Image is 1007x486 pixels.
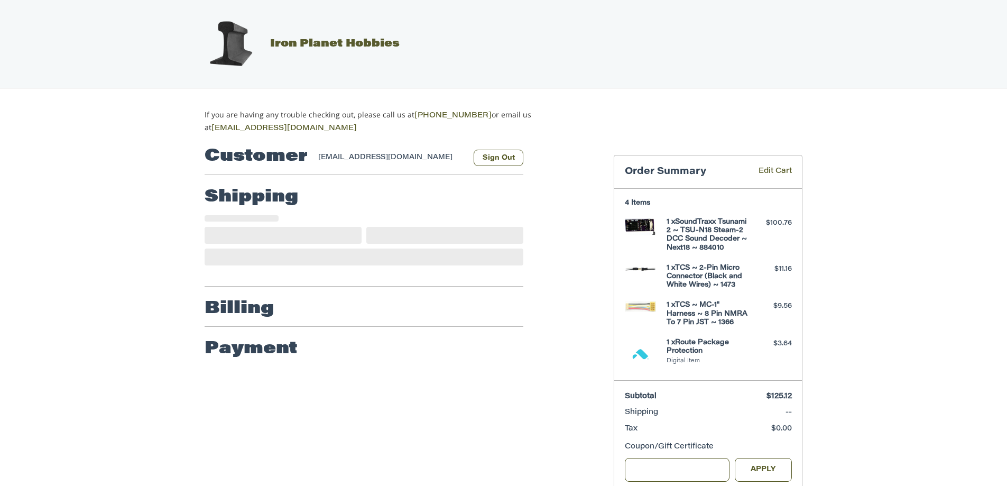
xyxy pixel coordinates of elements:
[750,218,792,228] div: $100.76
[750,301,792,311] div: $9.56
[786,409,792,416] span: --
[625,442,792,453] div: Coupon/Gift Certificate
[771,425,792,433] span: $0.00
[625,199,792,207] h3: 4 Items
[625,393,657,400] span: Subtotal
[205,146,308,167] h2: Customer
[270,39,400,49] span: Iron Planet Hobbies
[625,425,638,433] span: Tax
[193,39,400,49] a: Iron Planet Hobbies
[667,264,747,290] h4: 1 x TCS ~ 2-Pin Micro Connector (Black and White Wires) ~ 1473
[667,301,747,327] h4: 1 x TCS ~ MC-1" Harness ~ 8 Pin NMRA To 7 Pin JST ~ 1366
[667,357,747,366] li: Digital Item
[318,152,464,166] div: [EMAIL_ADDRESS][DOMAIN_NAME]
[743,166,792,178] a: Edit Cart
[205,338,298,360] h2: Payment
[205,187,298,208] h2: Shipping
[625,458,730,482] input: Gift Certificate or Coupon Code
[750,264,792,274] div: $11.16
[625,166,743,178] h3: Order Summary
[625,409,658,416] span: Shipping
[414,112,492,120] a: [PHONE_NUMBER]
[211,125,357,132] a: [EMAIL_ADDRESS][DOMAIN_NAME]
[667,338,747,356] h4: 1 x Route Package Protection
[205,109,565,134] p: If you are having any trouble checking out, please call us at or email us at
[750,338,792,349] div: $3.64
[766,393,792,400] span: $125.12
[205,298,274,319] h2: Billing
[735,458,792,482] button: Apply
[474,150,523,166] button: Sign Out
[667,218,747,252] h4: 1 x SoundTraxx Tsunami 2 ~ TSU-N18 Steam-2 DCC Sound Decoder ~ Next18 ~ 884010
[204,17,257,70] img: Iron Planet Hobbies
